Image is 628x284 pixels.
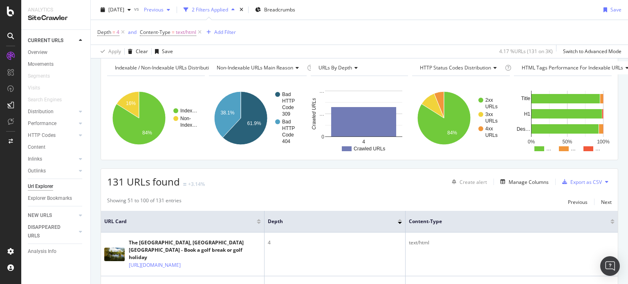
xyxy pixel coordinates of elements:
[319,111,324,117] text: …
[220,110,234,116] text: 38.1%
[28,60,54,69] div: Movements
[28,223,69,240] div: DISAPPEARED URLS
[485,118,498,124] text: URLs
[129,239,261,261] div: The [GEOGRAPHIC_DATA], [GEOGRAPHIC_DATA] [GEOGRAPHIC_DATA] - Book a golf break or golf holiday
[28,167,46,175] div: Outlinks
[485,132,498,138] text: URLs
[528,139,535,145] text: 0%
[600,256,620,276] div: Open Intercom Messenger
[28,36,76,45] a: CURRENT URLS
[563,139,572,145] text: 50%
[247,121,261,126] text: 61.9%
[522,64,623,71] span: HTML Tags Performance for Indexable URLs
[128,29,137,36] div: and
[509,179,549,186] div: Manage Columns
[568,199,588,206] div: Previous
[409,218,598,225] span: Content-Type
[217,64,293,71] span: Non-Indexable URLs Main Reason
[524,111,531,117] text: H1
[162,48,173,55] div: Save
[568,197,588,207] button: Previous
[28,247,85,256] a: Analysis Info
[128,28,137,36] button: and
[108,48,121,55] div: Apply
[319,88,324,94] text: …
[28,72,50,81] div: Segments
[268,218,386,225] span: Depth
[209,83,305,154] div: A chart.
[28,182,53,191] div: Url Explorer
[521,96,531,101] text: Title
[203,27,236,37] button: Add Filter
[28,194,72,203] div: Explorer Bookmarks
[180,122,197,128] text: Index…
[107,83,204,154] svg: A chart.
[183,183,186,186] img: Equal
[28,143,45,152] div: Content
[108,6,124,13] span: 2025 Oct. 13th
[140,29,170,36] span: Content-Type
[107,175,180,188] span: 131 URLs found
[317,61,401,74] h4: URLs by Depth
[112,29,115,36] span: =
[311,83,407,154] div: A chart.
[497,177,549,187] button: Manage Columns
[28,36,63,45] div: CURRENT URLS
[282,111,290,117] text: 309
[115,64,215,71] span: Indexable / Non-Indexable URLs distribution
[172,29,175,36] span: =
[28,72,58,81] a: Segments
[28,96,70,104] a: Search Engines
[264,6,295,13] span: Breadcrumbs
[28,155,42,163] div: Inlinks
[107,197,182,207] div: Showing 51 to 100 of 131 entries
[136,48,148,55] div: Clear
[546,146,551,152] text: …
[28,84,40,92] div: Visits
[28,13,84,23] div: SiteCrawler
[28,131,76,140] a: HTTP Codes
[142,130,152,136] text: 84%
[192,6,228,13] div: 2 Filters Applied
[559,175,602,188] button: Export as CSV
[152,45,173,58] button: Save
[282,132,294,138] text: Code
[28,211,52,220] div: NEW URLS
[97,45,121,58] button: Apply
[126,101,136,106] text: 16%
[28,182,85,191] a: Url Explorer
[97,3,134,16] button: [DATE]
[563,48,621,55] div: Switch to Advanced Mode
[282,98,295,104] text: HTTP
[180,3,238,16] button: 2 Filters Applied
[28,223,76,240] a: DISAPPEARED URLS
[485,112,493,117] text: 3xx
[517,126,530,132] text: Des…
[28,194,85,203] a: Explorer Bookmarks
[409,239,615,246] div: text/html
[117,27,119,38] span: 4
[601,197,612,207] button: Next
[318,64,352,71] span: URLs by Depth
[28,7,84,13] div: Analytics
[113,61,227,74] h4: Indexable / Non-Indexable URLs Distribution
[28,60,85,69] a: Movements
[28,48,85,57] a: Overview
[282,139,290,144] text: 404
[282,92,291,97] text: Bad
[282,119,291,125] text: Bad
[412,83,509,154] div: A chart.
[180,116,191,121] text: Non-
[176,27,196,38] span: text/html
[610,6,621,13] div: Save
[449,175,487,188] button: Create alert
[499,48,553,55] div: 4.17 % URLs ( 131 on 3K )
[362,139,365,145] text: 4
[141,3,173,16] button: Previous
[28,131,56,140] div: HTTP Codes
[188,181,205,188] div: +3.14%
[595,146,600,152] text: …
[447,130,457,136] text: 84%
[560,45,621,58] button: Switch to Advanced Mode
[28,211,76,220] a: NEW URLS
